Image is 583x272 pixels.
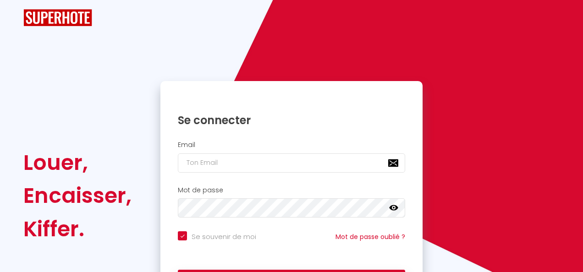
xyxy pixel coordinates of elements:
a: Mot de passe oublié ? [335,232,405,241]
input: Ton Email [178,153,405,173]
div: Kiffer. [23,212,132,245]
div: Encaisser, [23,179,132,212]
div: Louer, [23,146,132,179]
h2: Email [178,141,405,149]
h2: Mot de passe [178,186,405,194]
h1: Se connecter [178,113,405,127]
img: SuperHote logo [23,9,92,26]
